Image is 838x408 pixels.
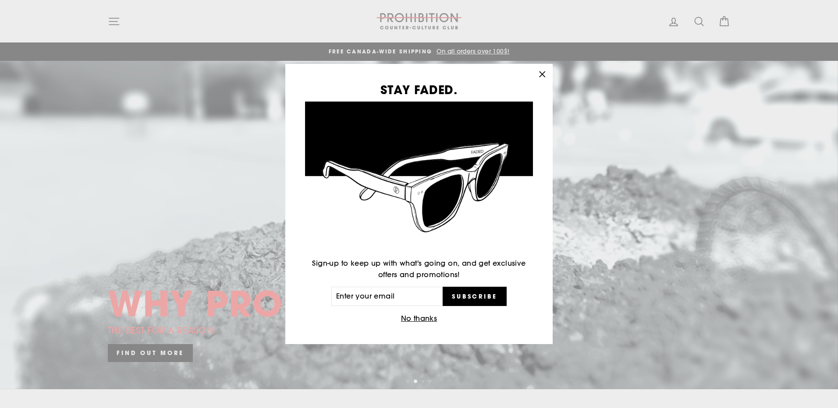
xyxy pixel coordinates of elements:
h3: STAY FADED. [305,84,533,95]
button: Subscribe [443,287,507,306]
button: No thanks [398,313,440,325]
span: Subscribe [452,292,497,300]
input: Enter your email [331,287,443,306]
p: Sign-up to keep up with what's going on, and get exclusive offers and promotions! [305,258,533,280]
